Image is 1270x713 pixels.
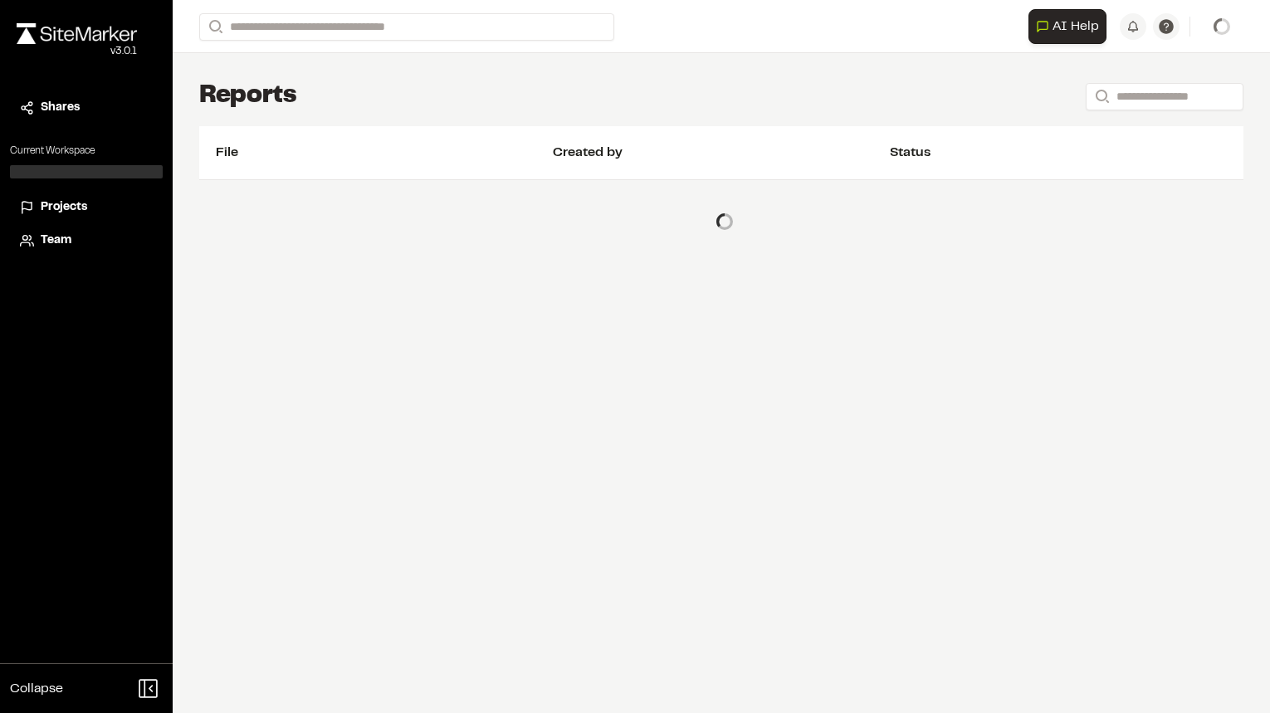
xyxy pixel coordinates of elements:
[41,232,71,250] span: Team
[17,44,137,59] div: Oh geez...please don't...
[10,144,163,159] p: Current Workspace
[20,99,153,117] a: Shares
[20,232,153,250] a: Team
[41,198,87,217] span: Projects
[1028,9,1113,44] div: Open AI Assistant
[17,23,137,44] img: rebrand.png
[199,80,297,113] h1: Reports
[216,143,553,163] div: File
[890,143,1227,163] div: Status
[41,99,80,117] span: Shares
[10,679,63,699] span: Collapse
[1028,9,1106,44] button: Open AI Assistant
[1086,83,1116,110] button: Search
[199,13,229,41] button: Search
[20,198,153,217] a: Projects
[1053,17,1099,37] span: AI Help
[553,143,890,163] div: Created by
